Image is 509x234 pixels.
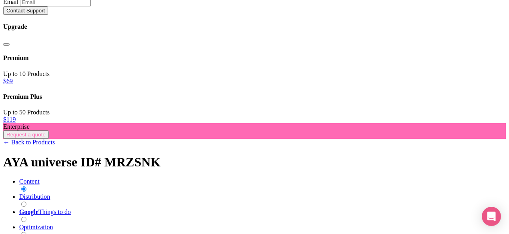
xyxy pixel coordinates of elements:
[3,155,77,169] span: AYA universe
[19,178,40,185] a: Content
[3,130,49,139] button: Request a quote
[482,207,501,226] div: Open Intercom Messenger
[3,109,506,116] div: Up to 50 Products
[3,123,506,130] div: Enterprise
[3,93,506,100] h4: Premium Plus
[19,193,50,200] a: Distribution
[3,54,506,62] h4: Premium
[3,78,13,84] a: $69
[3,116,16,123] a: $119
[3,139,55,146] a: ← Back to Products
[19,208,71,215] a: GoogleThings to do
[3,43,10,46] button: Close
[3,23,506,30] h4: Upgrade
[80,155,160,169] span: ID# MRZSNK
[3,6,48,15] button: Contact Support
[6,132,46,138] span: Request a quote
[19,208,38,215] strong: Google
[19,224,53,230] a: Optimization
[3,70,506,78] div: Up to 10 Products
